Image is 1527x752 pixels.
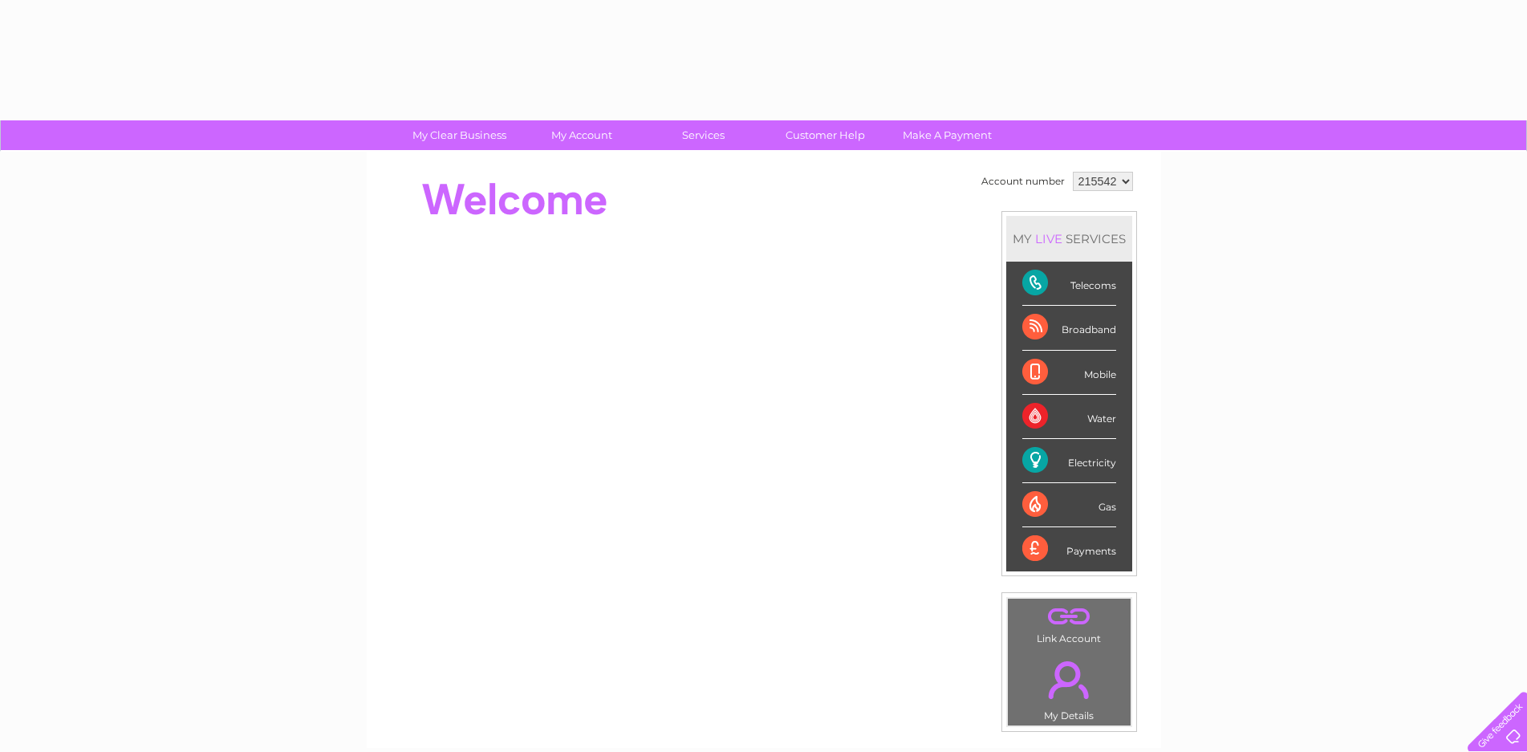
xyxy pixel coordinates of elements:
td: Account number [977,168,1069,195]
td: Link Account [1007,598,1131,648]
a: Make A Payment [881,120,1013,150]
div: Broadband [1022,306,1116,350]
a: . [1012,652,1127,708]
a: Customer Help [759,120,891,150]
div: Payments [1022,527,1116,571]
div: Water [1022,395,1116,439]
a: My Account [515,120,648,150]
div: Mobile [1022,351,1116,395]
div: Electricity [1022,439,1116,483]
div: LIVE [1032,231,1066,246]
a: Services [637,120,770,150]
a: . [1012,603,1127,631]
td: My Details [1007,648,1131,726]
div: MY SERVICES [1006,216,1132,262]
a: My Clear Business [393,120,526,150]
div: Telecoms [1022,262,1116,306]
div: Gas [1022,483,1116,527]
